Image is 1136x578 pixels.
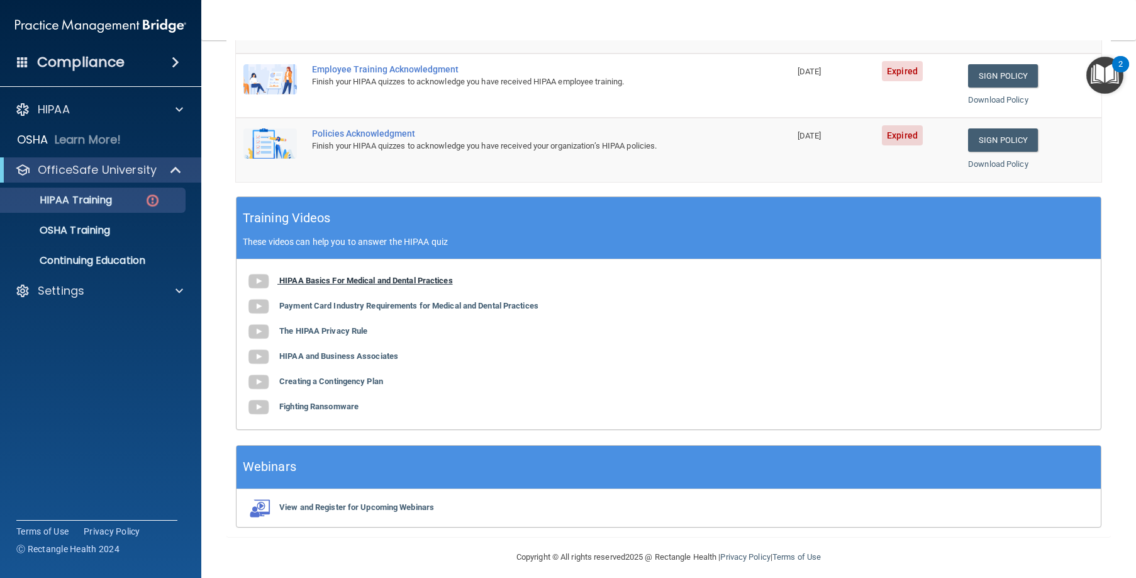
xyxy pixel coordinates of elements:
b: Fighting Ransomware [279,402,359,411]
img: gray_youtube_icon.38fcd6cc.png [246,395,271,420]
b: Payment Card Industry Requirements for Medical and Dental Practices [279,301,538,310]
b: HIPAA and Business Associates [279,351,398,361]
b: View and Register for Upcoming Webinars [279,502,434,512]
a: Sign Policy [968,128,1038,152]
a: Privacy Policy [720,552,770,562]
a: Settings [15,283,183,298]
div: Policies Acknowledgment [312,128,727,139]
b: HIPAA Basics For Medical and Dental Practices [279,276,453,285]
img: gray_youtube_icon.38fcd6cc.png [246,319,271,344]
p: Continuing Education [8,254,180,267]
div: Copyright © All rights reserved 2025 @ Rectangle Health | | [439,537,898,577]
div: Employee Training Acknowledgment [312,64,727,74]
h5: Webinars [243,456,296,478]
p: HIPAA Training [8,194,112,207]
p: These videos can help you to answer the HIPAA quiz [243,237,1094,247]
img: gray_youtube_icon.38fcd6cc.png [246,294,271,319]
p: HIPAA [38,102,70,117]
div: Finish your HIPAA quizzes to acknowledge you have received your organization’s HIPAA policies. [312,139,727,154]
b: The HIPAA Privacy Rule [279,326,367,336]
h4: Compliance [37,54,125,71]
span: [DATE] [798,131,821,140]
span: Expired [882,61,923,81]
a: Download Policy [968,95,1028,105]
div: 2 [1118,64,1123,81]
a: Download Policy [968,159,1028,169]
button: Open Resource Center, 2 new notifications [1086,57,1123,94]
a: OfficeSafe University [15,162,182,178]
p: Settings [38,283,84,298]
p: OSHA Training [8,224,110,237]
img: gray_youtube_icon.38fcd6cc.png [246,370,271,395]
img: webinarIcon.c7ebbf15.png [246,499,271,518]
h5: Training Videos [243,207,331,229]
a: Terms of Use [16,525,69,538]
img: gray_youtube_icon.38fcd6cc.png [246,344,271,370]
a: Terms of Use [772,552,821,562]
span: Expired [882,125,923,145]
a: Sign Policy [968,64,1038,88]
b: Creating a Contingency Plan [279,377,383,386]
a: Privacy Policy [84,525,140,538]
p: OfficeSafe University [38,162,157,178]
iframe: Drift Widget Chat Controller [918,489,1121,539]
img: gray_youtube_icon.38fcd6cc.png [246,269,271,294]
p: OSHA [17,132,48,147]
p: Learn More! [55,132,121,147]
span: Ⓒ Rectangle Health 2024 [16,543,120,555]
span: [DATE] [798,67,821,76]
a: Download Certificate [968,31,1044,40]
a: HIPAA [15,102,183,117]
div: Finish your HIPAA quizzes to acknowledge you have received HIPAA employee training. [312,74,727,89]
img: danger-circle.6113f641.png [145,193,160,208]
img: PMB logo [15,13,186,38]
